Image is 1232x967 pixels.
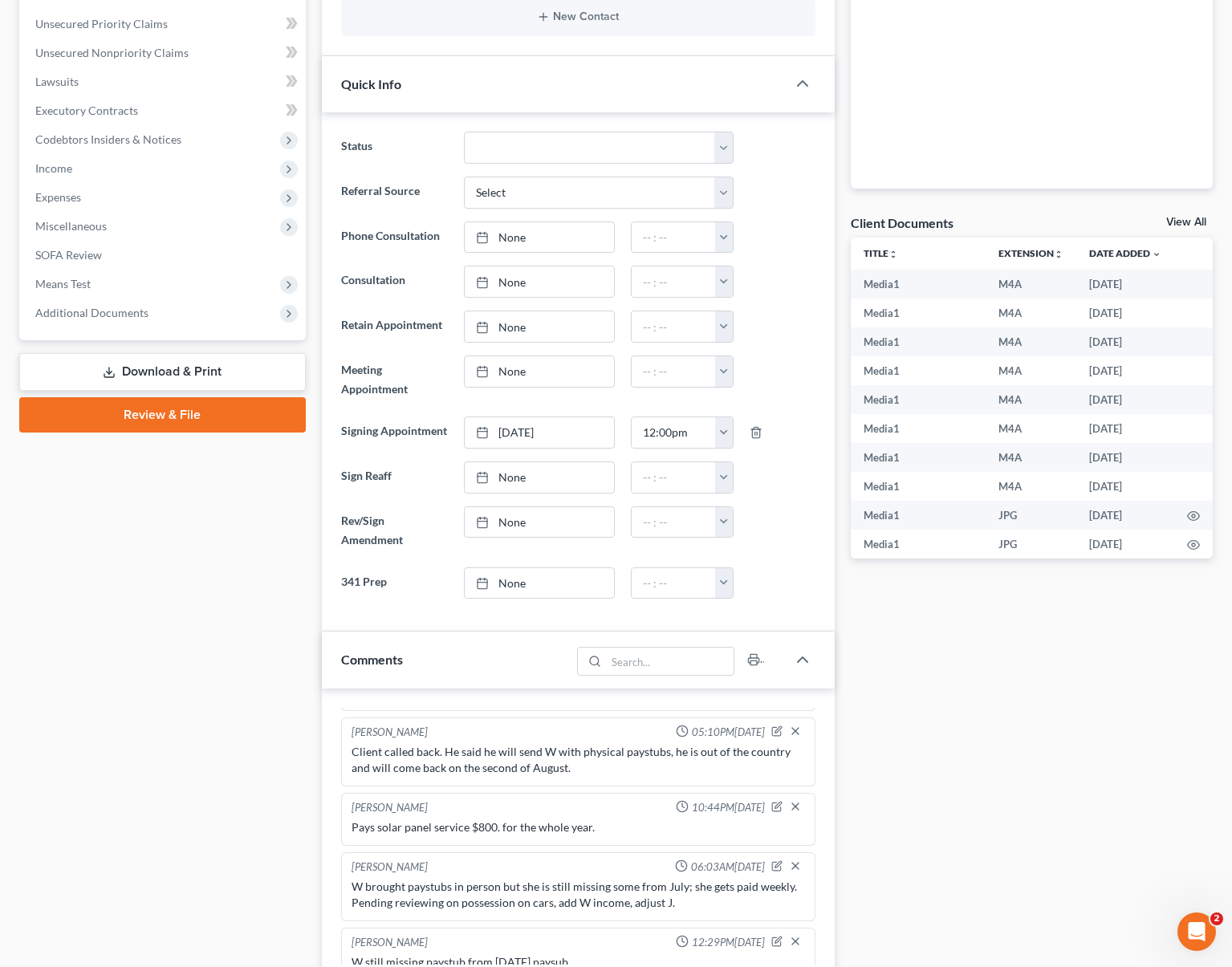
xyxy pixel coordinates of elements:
input: -- : -- [632,568,716,599]
input: Search... [607,648,734,675]
label: Referral Source [333,177,456,209]
td: M4A [986,299,1076,327]
td: M4A [986,270,1076,299]
td: Media1 [851,327,986,356]
label: Sign Reaff [333,461,456,494]
td: [DATE] [1076,327,1174,356]
span: Unsecured Priority Claims [35,17,168,30]
td: [DATE] [1076,299,1174,327]
i: unfold_more [1054,250,1063,259]
td: [DATE] [1076,443,1174,472]
div: [PERSON_NAME] [352,725,428,741]
a: SOFA Review [22,241,306,270]
td: [DATE] [1076,501,1174,530]
label: Retain Appointment [333,311,456,343]
td: M4A [986,443,1076,472]
a: Unsecured Priority Claims [22,10,306,39]
td: [DATE] [1076,530,1174,559]
a: [DATE] [465,417,614,448]
td: JPG [986,530,1076,559]
a: Download & Print [19,353,306,391]
span: Means Test [35,277,91,291]
label: 341 Prep [333,567,456,599]
td: M4A [986,356,1076,385]
div: Pays solar panel service $800. for the whole year. [352,819,805,835]
td: [DATE] [1076,414,1174,443]
input: -- : -- [632,507,716,538]
label: Status [333,132,456,164]
input: -- : -- [632,462,716,493]
td: [DATE] [1076,356,1174,385]
a: None [465,568,614,599]
a: Extensionunfold_more [998,247,1063,259]
td: Media1 [851,443,986,472]
a: None [465,356,614,387]
span: Codebtors Insiders & Notices [35,132,181,146]
span: 12:29PM[DATE] [692,935,765,950]
span: 05:10PM[DATE] [692,725,765,740]
input: -- : -- [632,266,716,297]
label: Meeting Appointment [333,356,456,404]
td: Media1 [851,414,986,443]
a: Titleunfold_more [864,247,898,259]
div: Client Documents [851,214,953,231]
td: M4A [986,472,1076,501]
label: Phone Consultation [333,221,456,254]
input: -- : -- [632,417,716,448]
td: Media1 [851,270,986,299]
div: [PERSON_NAME] [352,800,428,816]
span: Lawsuits [35,75,79,88]
td: M4A [986,385,1076,414]
td: Media1 [851,385,986,414]
td: Media1 [851,472,986,501]
td: M4A [986,327,1076,356]
span: Comments [341,652,403,667]
div: Client called back. He said he will send W with physical paystubs, he is out of the country and w... [352,744,805,776]
span: Unsecured Nonpriority Claims [35,46,189,59]
td: Media1 [851,530,986,559]
span: 06:03AM[DATE] [691,859,765,875]
button: New Contact [354,10,803,23]
span: 10:44PM[DATE] [692,800,765,815]
input: -- : -- [632,356,716,387]
span: Quick Info [341,76,401,91]
span: SOFA Review [35,248,102,262]
input: -- : -- [632,311,716,342]
td: Media1 [851,299,986,327]
a: None [465,462,614,493]
td: [DATE] [1076,270,1174,299]
a: None [465,311,614,342]
span: Additional Documents [35,306,148,319]
a: Executory Contracts [22,96,306,125]
iframe: Intercom live chat [1177,912,1216,951]
a: None [465,507,614,538]
div: [PERSON_NAME] [352,935,428,951]
td: [DATE] [1076,385,1174,414]
span: Miscellaneous [35,219,107,233]
a: Date Added expand_more [1089,247,1161,259]
div: [PERSON_NAME] [352,859,428,876]
a: Unsecured Nonpriority Claims [22,39,306,67]
td: Media1 [851,501,986,530]
td: [DATE] [1076,472,1174,501]
div: W brought paystubs in person but she is still missing some from July; she gets paid weekly. Pendi... [352,879,805,911]
a: None [465,266,614,297]
input: -- : -- [632,222,716,253]
span: 2 [1210,912,1223,925]
span: Expenses [35,190,81,204]
a: None [465,222,614,253]
td: Media1 [851,356,986,385]
i: expand_more [1152,250,1161,259]
label: Rev/Sign Amendment [333,506,456,555]
span: Executory Contracts [35,104,138,117]
label: Signing Appointment [333,416,456,449]
a: Lawsuits [22,67,306,96]
td: M4A [986,414,1076,443]
td: JPG [986,501,1076,530]
a: Review & File [19,397,306,433]
a: View All [1166,217,1206,228]
label: Consultation [333,266,456,298]
i: unfold_more [888,250,898,259]
span: Income [35,161,72,175]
